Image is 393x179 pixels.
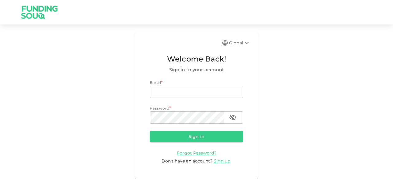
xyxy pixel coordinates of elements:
[214,158,230,164] span: Sign up
[150,111,224,124] input: password
[150,86,243,98] input: email
[229,39,251,47] div: Global
[150,53,243,65] span: Welcome Back!
[150,106,169,110] span: Password
[150,66,243,73] span: Sign in to your account
[177,150,216,156] a: Forgot Password?
[161,158,212,164] span: Don’t have an account?
[150,80,161,85] span: Email
[177,150,216,156] span: Forgot Password?
[150,131,243,142] button: Sign in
